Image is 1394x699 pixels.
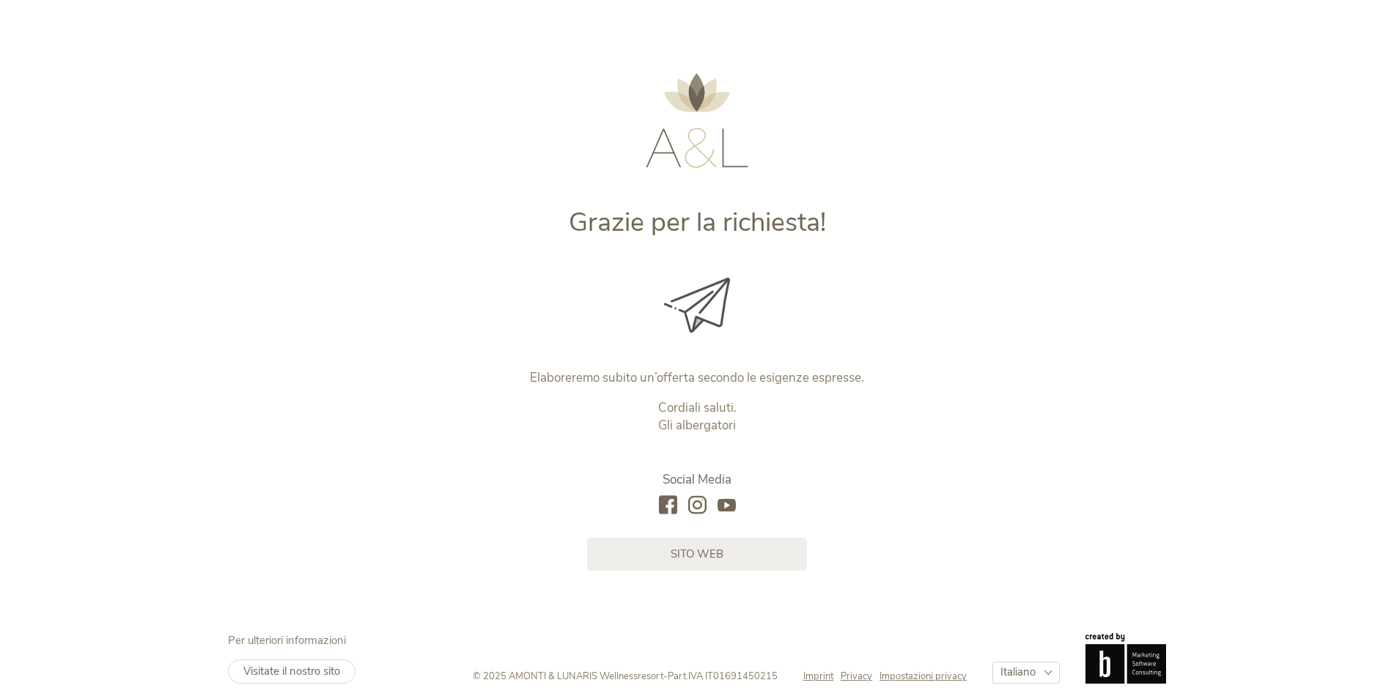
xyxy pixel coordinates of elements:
a: Privacy [841,670,879,683]
span: - [663,670,668,683]
a: facebook [659,496,677,516]
a: youtube [718,496,736,516]
a: Impostazioni privacy [879,670,967,683]
span: Social Media [663,471,731,488]
img: Grazie per la richiesta! [664,278,730,333]
img: AMONTI & LUNARIS Wellnessresort [646,73,748,168]
img: Brandnamic GmbH | Leading Hospitality Solutions [1085,633,1166,683]
span: Grazie per la richiesta! [569,204,826,240]
a: Visitate il nostro sito [228,659,355,684]
a: instagram [688,496,707,516]
span: Imprint [803,670,833,683]
span: © 2025 AMONTI & LUNARIS Wellnessresort [473,670,663,683]
span: Visitate il nostro sito [243,664,340,678]
a: Imprint [803,670,841,683]
a: sito web [587,538,807,571]
p: Cordiali saluti. Gli albergatori [391,399,1003,434]
span: Privacy [841,670,872,683]
span: Part.IVA IT01691450215 [668,670,778,683]
p: Elaboreremo subito un’offerta secondo le esigenze espresse. [391,369,1003,387]
span: sito web [671,547,723,562]
span: Per ulteriori informazioni [228,633,346,648]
